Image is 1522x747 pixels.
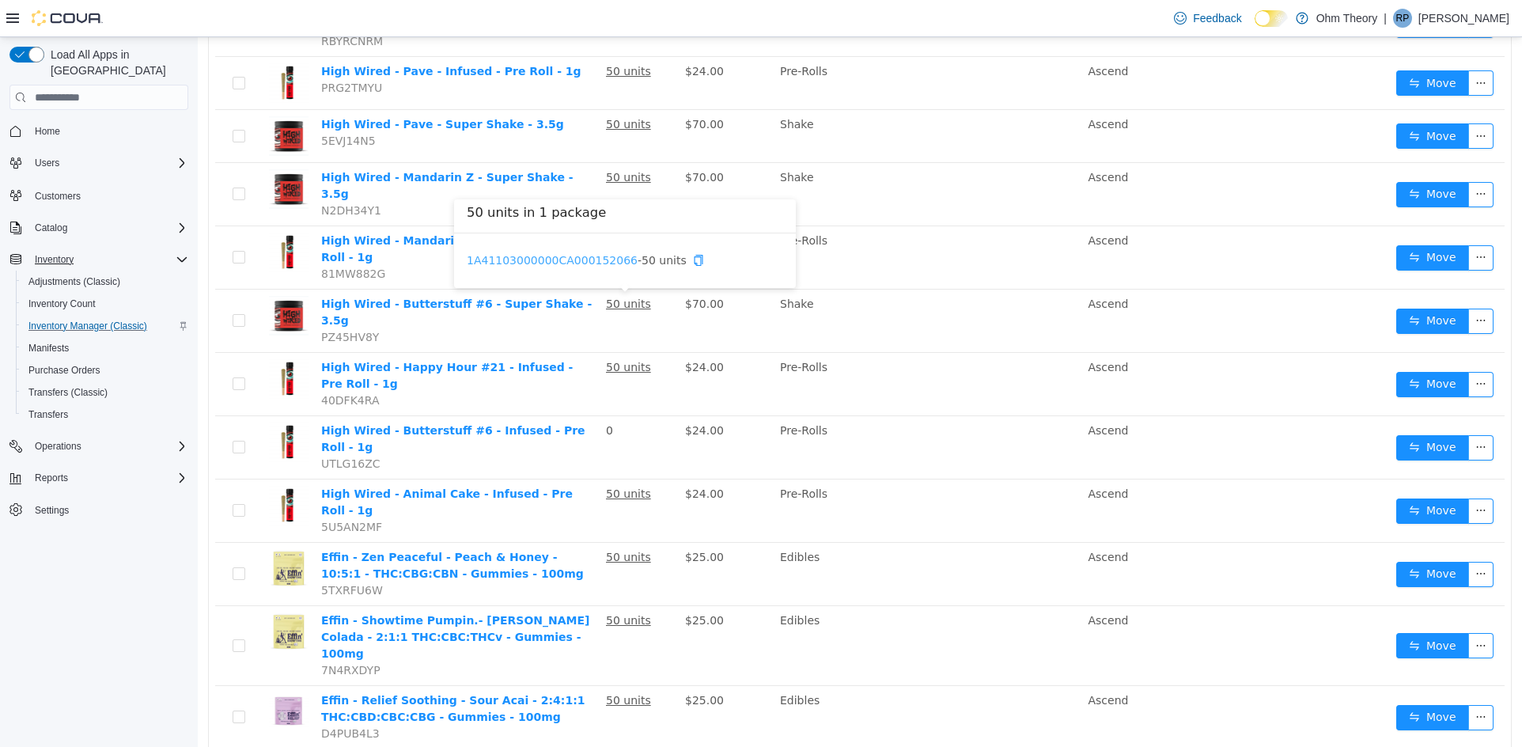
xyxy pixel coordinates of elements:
[22,405,188,424] span: Transfers
[576,316,884,379] td: Pre-Rolls
[22,361,107,380] a: Purchase Orders
[576,252,884,316] td: Shake
[123,657,388,686] a: Effin - Relief Soothing - Sour Acai - 2:4:1:1 THC:CBD:CBC:CBG - Gummies - 100mg
[22,405,74,424] a: Transfers
[408,450,453,463] u: 50 units
[22,339,75,358] a: Manifests
[123,483,184,496] span: 5U5AN2MF
[16,315,195,337] button: Inventory Manager (Classic)
[576,506,884,569] td: Edibles
[576,73,884,126] td: Shake
[22,383,114,402] a: Transfers (Classic)
[408,260,453,273] u: 50 units
[269,215,506,232] span: - 50 units
[28,122,66,141] a: Home
[123,28,384,40] a: High Wired - Pave - Infused - Pre Roll - 1g
[890,260,930,273] span: Ascend
[576,20,884,73] td: Pre-Rolls
[16,271,195,293] button: Adjustments (Classic)
[35,472,68,484] span: Reports
[3,152,195,174] button: Users
[1193,10,1241,26] span: Feedback
[495,215,506,232] div: Copy
[28,185,188,205] span: Customers
[1198,398,1271,423] button: icon: swapMove
[35,222,67,234] span: Catalog
[28,218,74,237] button: Catalog
[408,387,415,400] span: 0
[3,248,195,271] button: Inventory
[123,230,187,243] span: 81MW882G
[1396,9,1410,28] span: RP
[1393,9,1412,28] div: Romeo Patel
[28,342,69,355] span: Manifests
[269,217,440,229] a: 1A41103000000CA000152066
[487,324,526,336] span: $24.00
[3,435,195,457] button: Operations
[487,577,526,590] span: $25.00
[71,322,111,362] img: High Wired - Happy Hour #21 - Infused - Pre Roll - 1g hero shot
[123,294,181,306] span: PZ45HV8Y
[71,26,111,66] img: High Wired - Pave - Infused - Pre Roll - 1g hero shot
[35,253,74,266] span: Inventory
[1270,668,1296,693] button: icon: ellipsis
[123,134,376,163] a: High Wired - Mandarin Z - Super Shake - 3.5g
[269,166,585,186] h3: 50 units in 1 package
[22,317,153,336] a: Inventory Manager (Classic)
[890,28,930,40] span: Ascend
[487,450,526,463] span: $24.00
[22,361,188,380] span: Purchase Orders
[123,627,183,639] span: 7N4RXDYP
[487,260,526,273] span: $70.00
[1270,271,1296,297] button: icon: ellipsis
[28,187,87,206] a: Customers
[71,449,111,488] img: High Wired - Animal Cake - Infused - Pre Roll - 1g hero shot
[123,260,394,290] a: High Wired - Butterstuff #6 - Super Shake - 3.5g
[1198,525,1271,550] button: icon: swapMove
[408,514,453,526] u: 50 units
[9,113,188,563] nav: Complex example
[1198,271,1271,297] button: icon: swapMove
[123,44,184,57] span: PRG2TMYU
[35,504,69,517] span: Settings
[16,404,195,426] button: Transfers
[1418,9,1509,28] p: [PERSON_NAME]
[576,442,884,506] td: Pre-Rolls
[22,272,127,291] a: Adjustments (Classic)
[28,121,188,141] span: Home
[890,134,930,146] span: Ascend
[408,81,453,93] u: 50 units
[576,649,884,712] td: Edibles
[71,655,111,695] img: Effin - Relief Soothing - Sour Acai - 2:4:1:1 THC:CBD:CBC:CBG - Gummies - 100mg hero shot
[3,184,195,207] button: Customers
[123,81,366,93] a: High Wired - Pave - Super Shake - 3.5g
[576,569,884,649] td: Edibles
[71,512,111,552] img: Effin - Zen Peaceful - Peach & Honey - 10:5:1 - THC:CBG:CBN - Gummies - 100mg hero shot
[44,47,188,78] span: Load All Apps in [GEOGRAPHIC_DATA]
[1198,596,1271,621] button: icon: swapMove
[576,379,884,442] td: Pre-Rolls
[495,218,506,229] i: icon: copy
[28,275,120,288] span: Adjustments (Classic)
[123,167,184,180] span: N2DH34Y1
[1270,525,1296,550] button: icon: ellipsis
[123,97,178,110] span: 5EVJ14N5
[408,577,453,590] u: 50 units
[16,381,195,404] button: Transfers (Classic)
[487,657,526,669] span: $25.00
[1270,335,1296,360] button: icon: ellipsis
[576,126,884,189] td: Shake
[487,514,526,526] span: $25.00
[1316,9,1378,28] p: Ohm Theory
[71,385,111,425] img: High Wired - Butterstuff #6 - Infused - Pre Roll - 1g hero shot
[22,294,102,313] a: Inventory Count
[71,259,111,298] img: High Wired - Butterstuff #6 - Super Shake - 3.5g hero shot
[408,28,453,40] u: 50 units
[22,339,188,358] span: Manifests
[1270,145,1296,170] button: icon: ellipsis
[28,437,88,456] button: Operations
[71,195,111,235] img: High Wired - Mandarin Z - Infused - Pre Roll - 1g hero shot
[28,154,188,173] span: Users
[123,420,183,433] span: UTLG16ZC
[576,189,884,252] td: Pre-Rolls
